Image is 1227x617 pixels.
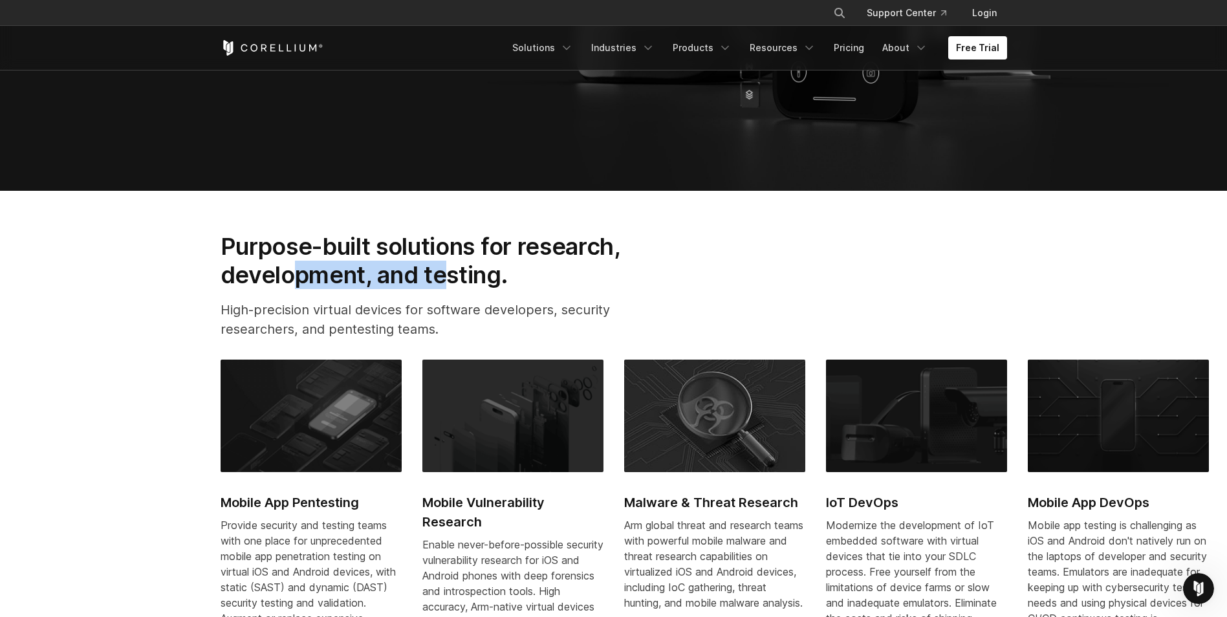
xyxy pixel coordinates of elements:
[948,36,1007,60] a: Free Trial
[221,40,323,56] a: Corellium Home
[221,493,402,512] h2: Mobile App Pentesting
[583,36,662,60] a: Industries
[221,300,662,339] p: High-precision virtual devices for software developers, security researchers, and pentesting teams.
[505,36,1007,60] div: Navigation Menu
[624,493,805,512] h2: Malware & Threat Research
[422,360,603,472] img: Mobile Vulnerability Research
[221,360,402,472] img: Mobile App Pentesting
[422,493,603,532] h2: Mobile Vulnerability Research
[665,36,739,60] a: Products
[818,1,1007,25] div: Navigation Menu
[826,36,872,60] a: Pricing
[624,517,805,611] div: Arm global threat and research teams with powerful mobile malware and threat research capabilitie...
[624,360,805,472] img: Malware & Threat Research
[828,1,851,25] button: Search
[962,1,1007,25] a: Login
[221,232,662,290] h2: Purpose-built solutions for research, development, and testing.
[505,36,581,60] a: Solutions
[1183,573,1214,604] iframe: Intercom live chat
[826,360,1007,472] img: IoT DevOps
[1028,493,1209,512] h2: Mobile App DevOps
[826,493,1007,512] h2: IoT DevOps
[856,1,957,25] a: Support Center
[874,36,935,60] a: About
[742,36,823,60] a: Resources
[1028,360,1209,472] img: Mobile App DevOps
